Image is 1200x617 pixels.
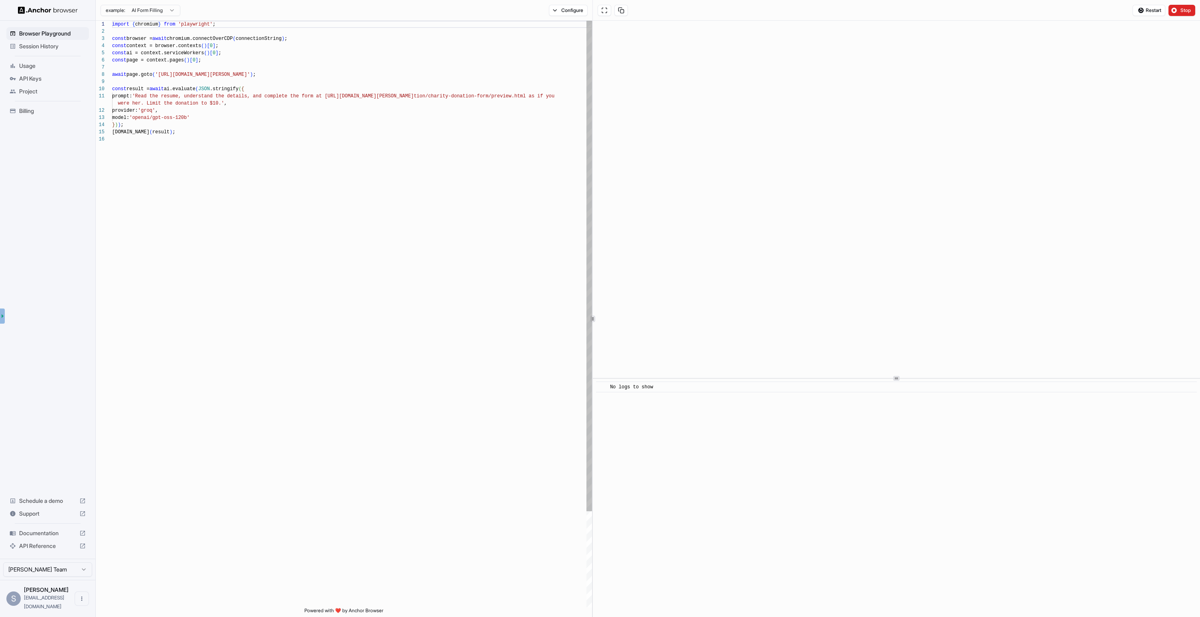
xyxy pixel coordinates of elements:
[218,50,221,56] span: ;
[201,43,204,49] span: (
[19,75,86,83] span: API Keys
[112,43,126,49] span: const
[19,30,86,38] span: Browser Playground
[155,72,250,77] span: '[URL][DOMAIN_NAME][PERSON_NAME]'
[75,591,89,606] button: Open menu
[210,86,239,92] span: .stringify
[207,43,210,49] span: [
[19,87,86,95] span: Project
[96,107,105,114] div: 12
[19,542,76,550] span: API Reference
[204,50,207,56] span: (
[600,383,604,391] span: ​
[195,57,198,63] span: ]
[96,114,105,121] div: 13
[215,43,218,49] span: ;
[112,115,129,121] span: model:
[19,107,86,115] span: Billing
[126,36,152,42] span: browser =
[121,122,124,128] span: ;
[187,57,189,63] span: )
[184,57,187,63] span: (
[304,607,383,617] span: Powered with ❤️ by Anchor Browser
[96,64,105,71] div: 7
[155,108,158,113] span: ,
[96,121,105,129] div: 14
[152,72,155,77] span: (
[112,108,138,113] span: provider:
[96,71,105,78] div: 8
[96,42,105,49] div: 4
[1168,5,1195,16] button: Stop
[276,93,414,99] span: lete the form at [URL][DOMAIN_NAME][PERSON_NAME]
[19,510,76,518] span: Support
[152,129,170,135] span: result
[112,129,150,135] span: [DOMAIN_NAME]
[210,50,213,56] span: [
[96,57,105,64] div: 6
[96,85,105,93] div: 10
[210,43,213,49] span: 0
[126,43,201,49] span: context = browser.contexts
[610,384,653,390] span: No logs to show
[253,72,256,77] span: ;
[96,129,105,136] div: 15
[129,115,189,121] span: 'openai/gpt-oss-120b'
[6,85,89,98] div: Project
[549,5,588,16] button: Configure
[6,59,89,72] div: Usage
[19,62,86,70] span: Usage
[178,22,213,27] span: 'playwright'
[189,57,192,63] span: [
[6,105,89,117] div: Billing
[112,86,126,92] span: const
[213,50,215,56] span: 0
[170,129,172,135] span: )
[24,586,69,593] span: Sam Lee
[224,101,227,106] span: ,
[19,42,86,50] span: Session History
[112,122,115,128] span: }
[96,49,105,57] div: 5
[19,529,76,537] span: Documentation
[195,86,198,92] span: (
[164,86,195,92] span: ai.evaluate
[126,57,184,63] span: page = context.pages
[96,78,105,85] div: 9
[213,43,215,49] span: ]
[112,50,126,56] span: const
[6,507,89,520] div: Support
[96,136,105,143] div: 16
[215,50,218,56] span: ]
[132,22,135,27] span: {
[96,21,105,28] div: 1
[284,36,287,42] span: ;
[213,22,215,27] span: ;
[18,6,78,14] img: Anchor Logo
[614,5,628,16] button: Copy session ID
[115,122,118,128] span: )
[112,57,126,63] span: const
[193,57,195,63] span: 0
[24,595,64,609] span: uniauc@gmail.com
[112,93,132,99] span: prompt:
[150,86,164,92] span: await
[198,57,201,63] span: ;
[236,36,282,42] span: connectionString
[135,22,158,27] span: chromium
[282,36,284,42] span: )
[106,7,125,14] span: example:
[96,35,105,42] div: 3
[241,86,244,92] span: {
[112,36,126,42] span: const
[118,101,224,106] span: were her. Limit the donation to $10.'
[198,86,210,92] span: JSON
[204,43,207,49] span: )
[598,5,611,16] button: Open in full screen
[164,22,176,27] span: from
[233,36,235,42] span: (
[6,540,89,552] div: API Reference
[6,40,89,53] div: Session History
[96,28,105,35] div: 2
[150,129,152,135] span: (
